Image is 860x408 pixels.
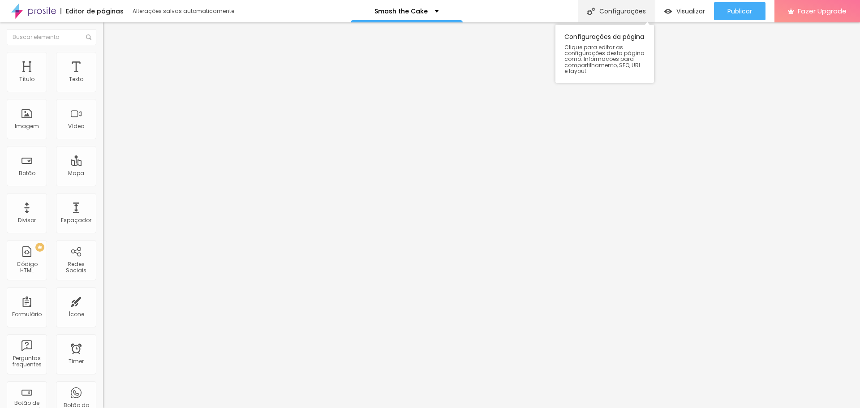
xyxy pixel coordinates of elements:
[9,355,44,368] div: Perguntas frequentes
[727,8,752,15] span: Publicar
[69,358,84,365] div: Timer
[655,2,714,20] button: Visualizar
[676,8,705,15] span: Visualizar
[68,170,84,176] div: Mapa
[798,7,847,15] span: Fazer Upgrade
[18,217,36,223] div: Divisor
[133,9,236,14] div: Alterações salvas automaticamente
[15,123,39,129] div: Imagem
[9,261,44,274] div: Código HTML
[60,8,124,14] div: Editor de páginas
[555,25,654,83] div: Configurações da página
[86,34,91,40] img: Icone
[587,8,595,15] img: Icone
[61,217,91,223] div: Espaçador
[564,44,645,74] span: Clique para editar as configurações desta página como: Informações para compartilhamento, SEO, UR...
[58,261,94,274] div: Redes Sociais
[19,170,35,176] div: Botão
[7,29,96,45] input: Buscar elemento
[714,2,765,20] button: Publicar
[19,76,34,82] div: Título
[68,123,84,129] div: Vídeo
[664,8,672,15] img: view-1.svg
[69,76,83,82] div: Texto
[69,311,84,318] div: Ícone
[374,8,428,14] p: Smash the Cake
[12,311,42,318] div: Formulário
